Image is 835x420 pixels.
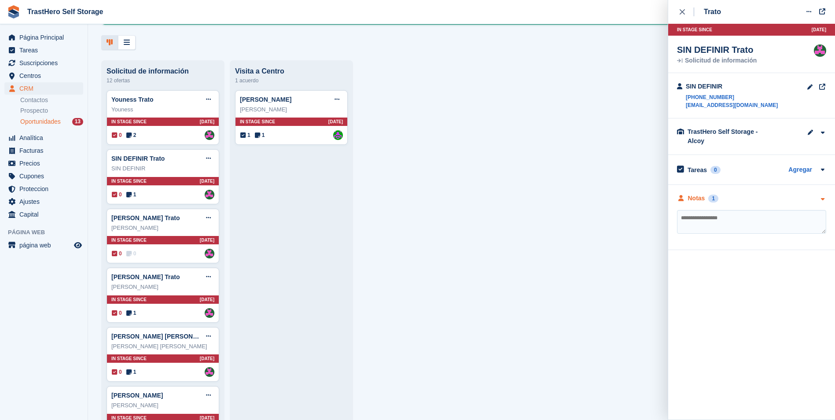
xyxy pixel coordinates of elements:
[255,131,265,139] span: 1
[812,26,826,33] span: [DATE]
[111,283,214,291] div: [PERSON_NAME]
[112,368,122,376] span: 0
[73,240,83,251] a: Vista previa de la tienda
[4,44,83,56] a: menu
[126,131,136,139] span: 2
[112,131,122,139] span: 0
[19,82,72,95] span: CRM
[20,117,83,126] a: Oportunidades 13
[4,170,83,182] a: menu
[200,178,214,184] span: [DATE]
[111,342,214,351] div: [PERSON_NAME] [PERSON_NAME]
[126,191,136,199] span: 1
[200,237,214,243] span: [DATE]
[4,31,83,44] a: menu
[111,214,180,221] a: [PERSON_NAME] Trato
[107,67,219,75] div: Solicitud de información
[19,183,72,195] span: Proteccion
[111,401,214,410] div: [PERSON_NAME]
[200,118,214,125] span: [DATE]
[200,296,214,303] span: [DATE]
[788,165,812,175] a: Agregar
[677,26,712,33] span: In stage since
[19,70,72,82] span: Centros
[328,118,343,125] span: [DATE]
[111,178,147,184] span: In stage since
[19,57,72,69] span: Suscripciones
[20,96,83,104] a: Contactos
[677,58,757,64] div: Solicitud de información
[19,44,72,56] span: Tareas
[686,93,778,101] a: [PHONE_NUMBER]
[111,155,165,162] a: SIN DEFINIR Trato
[111,273,180,280] a: [PERSON_NAME] Trato
[814,44,826,57] img: Marua Grioui
[112,309,122,317] span: 0
[112,250,122,258] span: 0
[7,5,20,18] img: stora-icon-8386f47178a22dfd0bd8f6a31ec36ba5ce8667c1dd55bd0f319d3a0aa187defe.svg
[19,195,72,208] span: Ajustes
[19,31,72,44] span: Página Principal
[677,44,757,55] div: SIN DEFINIR Trato
[240,105,343,114] div: [PERSON_NAME]
[240,96,291,103] a: [PERSON_NAME]
[20,107,48,115] span: Prospecto
[710,166,721,174] div: 0
[688,127,776,146] div: TrastHero Self Storage - Alcoy
[4,208,83,221] a: menu
[20,118,61,126] span: Oportunidades
[111,296,147,303] span: In stage since
[111,333,233,340] a: [PERSON_NAME] [PERSON_NAME] Trato
[4,70,83,82] a: menu
[111,224,214,232] div: [PERSON_NAME]
[111,105,214,114] div: Youness
[688,194,705,203] div: Notas
[4,239,83,251] a: menú
[4,57,83,69] a: menu
[107,75,219,86] div: 12 ofertas
[126,368,136,376] span: 1
[704,7,721,17] div: Trato
[19,144,72,157] span: Facturas
[4,157,83,169] a: menu
[205,249,214,258] img: Marua Grioui
[111,355,147,362] span: In stage since
[205,190,214,199] img: Marua Grioui
[240,118,275,125] span: In stage since
[19,239,72,251] span: página web
[688,166,707,174] h2: Tareas
[4,132,83,144] a: menu
[72,118,83,125] div: 13
[111,237,147,243] span: In stage since
[686,82,778,91] div: SIN DEFINIR
[333,130,343,140] img: Roberto Penades
[20,106,83,115] a: Prospecto
[111,96,153,103] a: Youness Trato
[205,308,214,318] img: Marua Grioui
[200,355,214,362] span: [DATE]
[111,164,214,173] div: SIN DEFINIR
[111,392,163,399] a: [PERSON_NAME]
[8,228,88,237] span: Página web
[205,130,214,140] img: Marua Grioui
[126,309,136,317] span: 1
[4,82,83,95] a: menu
[205,367,214,377] img: Marua Grioui
[112,191,122,199] span: 0
[19,208,72,221] span: Capital
[235,75,348,86] div: 1 acuerdo
[24,4,107,19] a: TrastHero Self Storage
[4,183,83,195] a: menu
[240,131,250,139] span: 1
[126,250,136,258] span: 0
[235,67,348,75] div: Visita a Centro
[19,157,72,169] span: Precios
[19,132,72,144] span: Analítica
[708,195,718,203] div: 1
